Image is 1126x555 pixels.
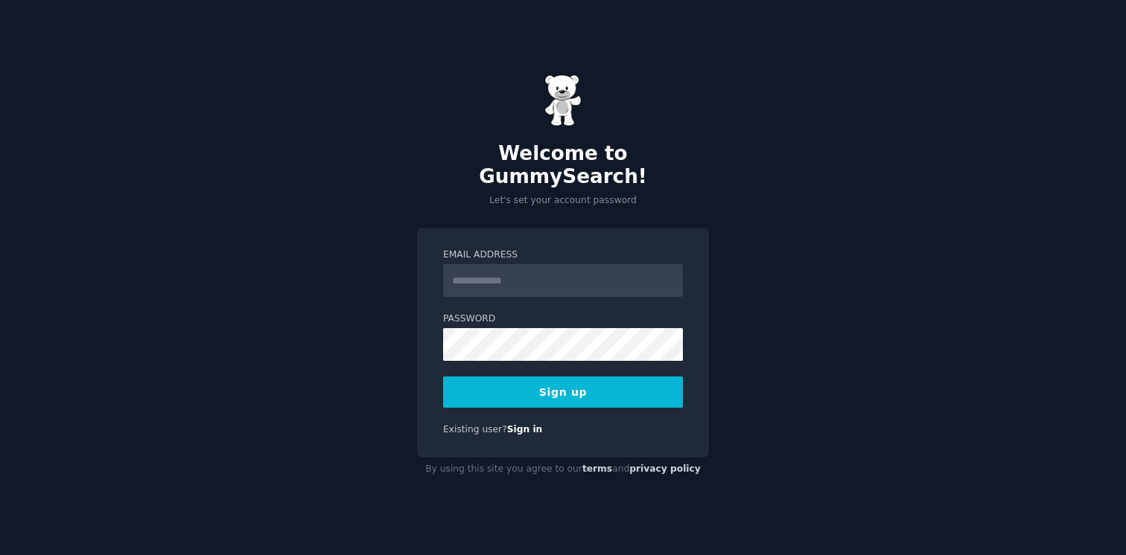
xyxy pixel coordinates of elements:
img: Gummy Bear [544,74,582,126]
a: Sign in [507,424,543,434]
h2: Welcome to GummySearch! [417,142,709,189]
div: By using this site you agree to our and [417,458,709,481]
a: terms [582,463,612,474]
p: Let's set your account password [417,194,709,208]
a: privacy policy [629,463,701,474]
span: Existing user? [443,424,507,434]
label: Email Address [443,248,683,262]
label: Password [443,312,683,326]
button: Sign up [443,376,683,408]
